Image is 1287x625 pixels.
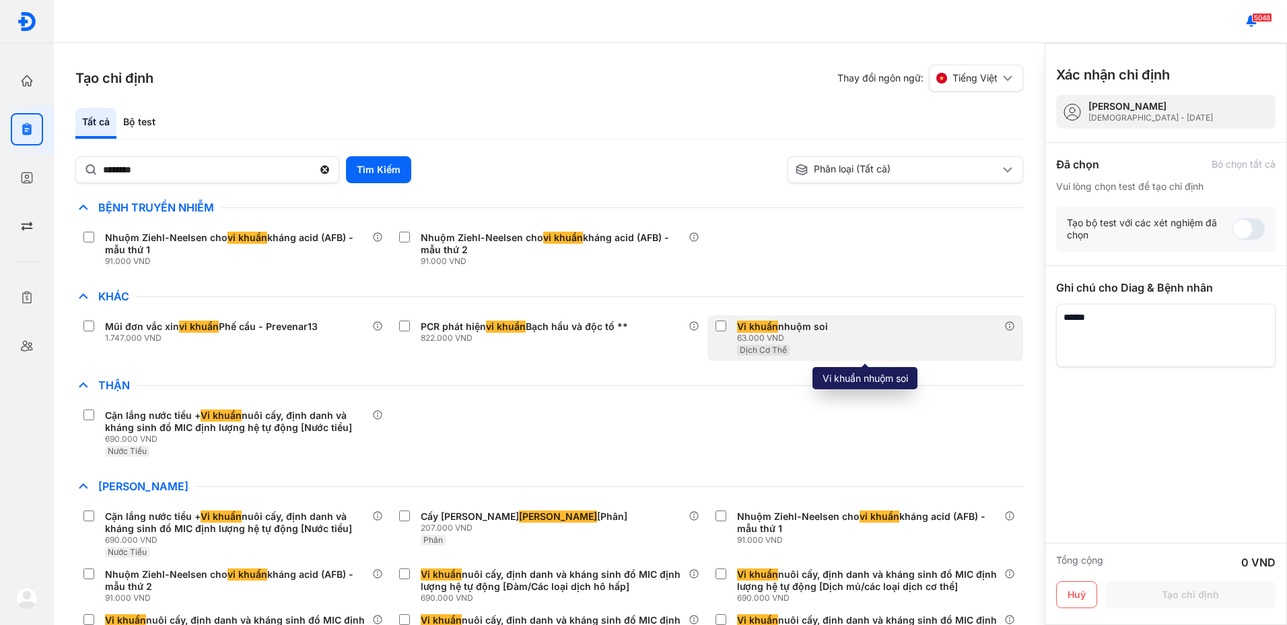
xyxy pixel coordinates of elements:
[105,593,372,603] div: 91.000 VND
[421,232,683,256] div: Nhuộm Ziehl-Neelsen cho kháng acid (AFB) - mẫu thứ 2
[92,379,137,392] span: Thận
[423,535,443,545] span: Phân
[952,72,998,84] span: Tiếng Việt
[737,511,999,535] div: Nhuộm Ziehl-Neelsen cho kháng acid (AFB) - mẫu thứ 1
[486,321,526,333] span: vi khuẩn
[1252,13,1272,22] span: 5048
[75,69,153,88] h3: Tạo chỉ định
[1056,180,1276,193] div: Vui lòng chọn test để tạo chỉ định
[75,108,116,139] div: Tất cả
[179,321,219,333] span: vi khuẩn
[737,535,1004,546] div: 91.000 VND
[105,409,367,434] div: Cặn lắng nước tiểu + nuôi cấy, định danh và kháng sinh đồ MIC định lượng hệ tự động [Nước tiểu]
[105,321,318,333] div: Mũi đơn vắc xin Phế cầu - Prevenar13
[737,321,828,333] div: nhuộm soi
[17,11,37,32] img: logo
[1241,554,1276,570] div: 0 VND
[1056,581,1097,608] button: Huỷ
[1056,65,1170,84] h3: Xác nhận chỉ định
[16,587,38,609] img: logo
[92,480,195,493] span: [PERSON_NAME]
[737,568,778,581] span: Vi khuẩn
[346,156,411,183] button: Tìm Kiếm
[201,511,242,523] span: Vi khuẩn
[795,163,1000,176] div: Phân loại (Tất cả)
[92,201,221,214] span: Bệnh Truyền Nhiễm
[737,568,999,593] div: nuôi cấy, định danh và kháng sinh đồ MIC định lượng hệ tự động [Dịch mủ/các loại dịch cơ thể]
[740,345,787,355] span: Dịch Cơ Thể
[116,108,162,139] div: Bộ test
[543,232,583,244] span: vi khuẩn
[228,232,267,244] span: vi khuẩn
[837,65,1023,92] div: Thay đổi ngôn ngữ:
[108,547,147,557] span: Nước Tiểu
[92,290,136,303] span: Khác
[1212,158,1276,170] div: Bỏ chọn tất cả
[105,535,372,546] div: 690.000 VND
[105,333,323,343] div: 1.747.000 VND
[1088,112,1213,123] div: [DEMOGRAPHIC_DATA] - [DATE]
[519,511,597,523] span: [PERSON_NAME]
[737,321,778,333] span: Vi khuẩn
[105,256,372,267] div: 91.000 VND
[421,593,688,603] div: 690.000 VND
[421,321,628,333] div: PCR phát hiện Bạch hầu và độc tố **
[1105,581,1276,608] button: Tạo chỉ định
[108,446,147,456] span: Nước Tiểu
[228,568,267,581] span: vi khuẩn
[105,434,372,445] div: 690.000 VND
[1088,100,1213,112] div: [PERSON_NAME]
[1056,554,1103,570] div: Tổng cộng
[737,333,833,343] div: 63.000 VND
[105,568,367,593] div: Nhuộm Ziehl-Neelsen cho kháng acid (AFB) - mẫu thứ 2
[105,232,367,256] div: Nhuộm Ziehl-Neelsen cho kháng acid (AFB) - mẫu thứ 1
[737,593,1004,603] div: 690.000 VND
[105,511,367,535] div: Cặn lắng nước tiểu + nuôi cấy, định danh và kháng sinh đồ MIC định lượng hệ tự động [Nước tiểu]
[421,568,462,581] span: Vi khuẩn
[421,523,633,533] div: 207.000 VND
[1056,279,1276,296] div: Ghi chú cho Diag & Bệnh nhân
[421,511,627,523] div: Cấy [PERSON_NAME] [Phân]
[201,409,242,422] span: Vi khuẩn
[421,333,633,343] div: 822.000 VND
[860,511,899,523] span: vi khuẩn
[1067,217,1232,241] div: Tạo bộ test với các xét nghiệm đã chọn
[421,256,688,267] div: 91.000 VND
[421,568,683,593] div: nuôi cấy, định danh và kháng sinh đồ MIC định lượng hệ tự động [Đàm/Các loại dịch hô hấp]
[1056,156,1099,172] div: Đã chọn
